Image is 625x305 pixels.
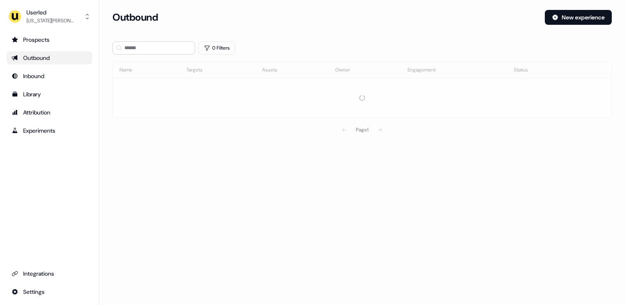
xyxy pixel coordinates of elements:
div: Experiments [12,126,87,135]
h3: Outbound [112,11,158,24]
div: Outbound [12,54,87,62]
div: [US_STATE][PERSON_NAME] [26,17,76,25]
button: 0 Filters [198,41,235,55]
a: Go to prospects [7,33,92,46]
a: Go to outbound experience [7,51,92,64]
a: Go to integrations [7,285,92,298]
a: Go to experiments [7,124,92,137]
div: Attribution [12,108,87,117]
a: Go to templates [7,88,92,101]
a: Go to Inbound [7,69,92,83]
a: Go to integrations [7,267,92,280]
div: Integrations [12,269,87,278]
div: Library [12,90,87,98]
div: Settings [12,288,87,296]
div: Userled [26,8,76,17]
button: New experience [545,10,612,25]
div: Inbound [12,72,87,80]
div: Prospects [12,36,87,44]
button: Userled[US_STATE][PERSON_NAME] [7,7,92,26]
a: Go to attribution [7,106,92,119]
